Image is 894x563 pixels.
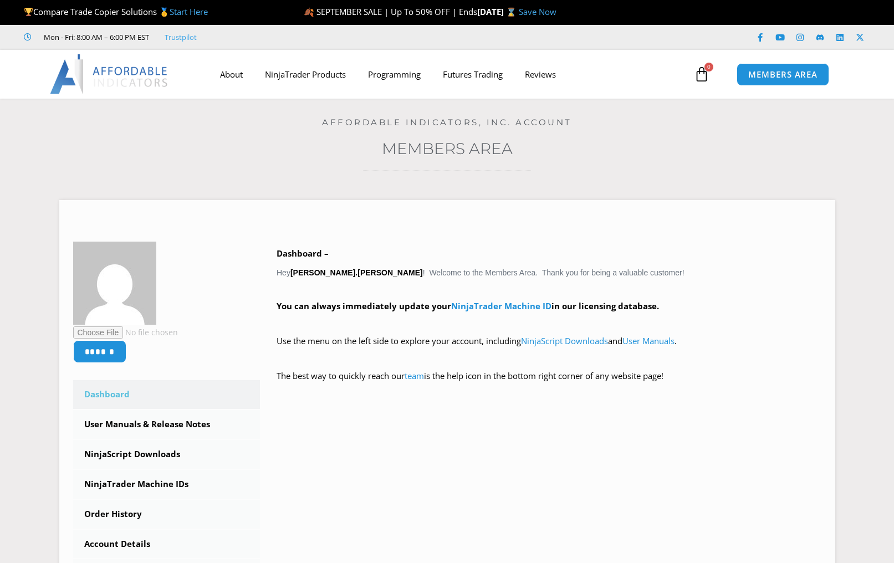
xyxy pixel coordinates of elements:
strong: You can always immediately update your in our licensing database. [277,300,659,311]
strong: [PERSON_NAME].[PERSON_NAME] [290,268,423,277]
img: 4086fee2eca38f39e81266d46e27c800c00a9bc4c70eb076cdd8bde292a7728f [73,242,156,325]
a: Futures Trading [432,62,514,87]
a: Members Area [382,139,513,158]
img: 🏆 [24,8,33,16]
div: Hey ! Welcome to the Members Area. Thank you for being a valuable customer! [277,246,821,400]
a: Dashboard [73,380,260,409]
a: NinjaScript Downloads [73,440,260,469]
img: LogoAI | Affordable Indicators – NinjaTrader [50,54,169,94]
a: Programming [357,62,432,87]
a: About [209,62,254,87]
a: NinjaTrader Machine IDs [73,470,260,499]
a: team [405,370,424,381]
a: Trustpilot [165,30,197,44]
p: Use the menu on the left side to explore your account, including and . [277,334,821,365]
a: Reviews [514,62,567,87]
a: 0 [677,58,726,90]
a: Save Now [519,6,556,17]
strong: [DATE] ⌛ [477,6,519,17]
span: MEMBERS AREA [748,70,818,79]
a: User Manuals & Release Notes [73,410,260,439]
p: The best way to quickly reach our is the help icon in the bottom right corner of any website page! [277,368,821,400]
a: Start Here [170,6,208,17]
a: NinjaTrader Products [254,62,357,87]
a: NinjaScript Downloads [521,335,608,346]
a: User Manuals [622,335,675,346]
a: Affordable Indicators, Inc. Account [322,117,572,127]
a: MEMBERS AREA [737,63,829,86]
span: 0 [704,63,713,71]
a: Order History [73,500,260,529]
a: Account Details [73,530,260,559]
span: Compare Trade Copier Solutions 🥇 [24,6,208,17]
nav: Menu [209,62,691,87]
a: NinjaTrader Machine ID [451,300,551,311]
span: Mon - Fri: 8:00 AM – 6:00 PM EST [41,30,149,44]
b: Dashboard – [277,248,329,259]
span: 🍂 SEPTEMBER SALE | Up To 50% OFF | Ends [304,6,477,17]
